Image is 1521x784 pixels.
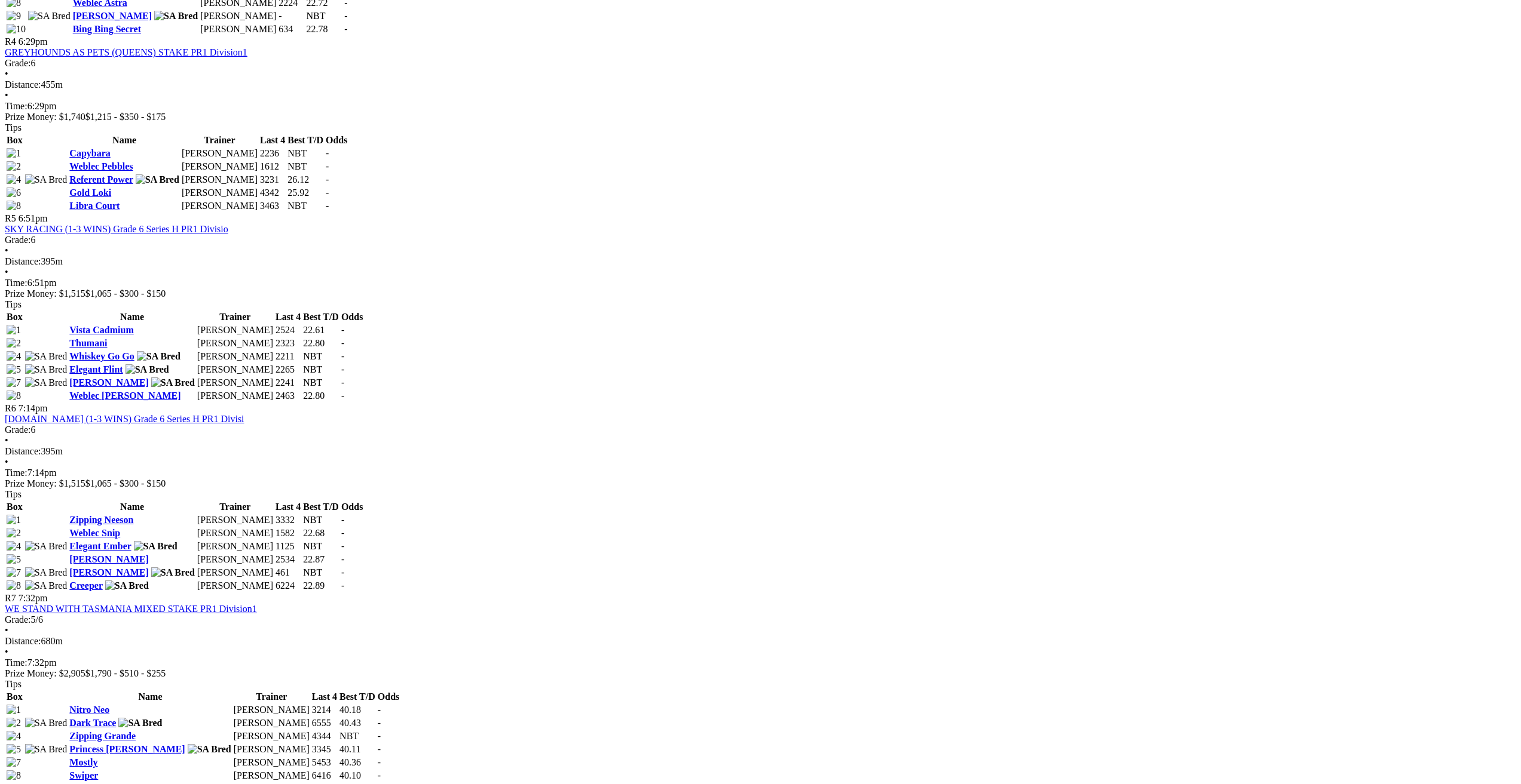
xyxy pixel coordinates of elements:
span: • [5,647,8,657]
td: [PERSON_NAME] [181,174,258,186]
td: NBT [302,364,339,376]
img: SA Bred [25,567,68,578]
td: NBT [302,351,339,362]
span: - [326,174,329,185]
th: Best T/D [302,311,339,323]
td: [PERSON_NAME] [197,554,274,565]
img: 8 [7,391,21,401]
td: 2241 [275,377,301,389]
span: - [341,515,344,525]
td: [PERSON_NAME] [197,527,274,539]
span: Time: [5,101,27,111]
td: [PERSON_NAME] [181,200,258,212]
a: Whiskey Go Go [69,351,134,361]
span: - [378,731,381,741]
img: SA Bred [136,174,179,185]
td: 6416 [311,770,338,782]
td: 40.11 [339,743,376,755]
td: 2534 [275,554,301,565]
span: - [378,757,381,767]
td: 3214 [311,704,338,716]
img: SA Bred [134,541,177,552]
span: Grade: [5,58,31,68]
div: 395m [5,256,1516,267]
img: SA Bred [137,351,180,362]
td: 6224 [275,580,301,592]
span: • [5,625,8,635]
img: 8 [7,201,21,211]
td: 2211 [275,351,301,362]
td: [PERSON_NAME] [197,540,274,552]
td: 2524 [275,324,301,336]
td: NBT [302,377,339,389]
a: Mostly [69,757,97,767]
img: 7 [7,757,21,768]
span: - [341,391,344,401]
span: - [344,24,347,34]
span: - [341,377,344,388]
th: Name [69,311,195,323]
th: Trainer [197,501,274,513]
div: 6:29pm [5,101,1516,112]
div: 7:32pm [5,657,1516,668]
td: 22.68 [302,527,339,539]
th: Best T/D [302,501,339,513]
span: - [341,325,344,335]
img: 2 [7,528,21,539]
a: [PERSON_NAME] [69,377,148,388]
td: [PERSON_NAME] [233,770,310,782]
span: Box [7,135,23,145]
td: [PERSON_NAME] [181,161,258,173]
td: [PERSON_NAME] [197,324,274,336]
td: [PERSON_NAME] [197,337,274,349]
span: $1,065 - $300 - $150 [85,478,166,488]
img: 8 [7,770,21,781]
span: • [5,267,8,277]
div: 455m [5,79,1516,90]
span: - [326,148,329,158]
span: Distance: [5,446,41,456]
a: Creeper [69,580,102,591]
td: 1582 [275,527,301,539]
a: Referent Power [69,174,133,185]
img: SA Bred [118,718,162,728]
img: 4 [7,351,21,362]
span: Time: [5,278,27,288]
img: SA Bred [28,11,71,21]
span: Distance: [5,256,41,266]
td: 634 [278,23,304,35]
span: Time: [5,657,27,668]
img: SA Bred [154,11,198,21]
img: 2 [7,161,21,172]
img: SA Bred [151,567,195,578]
th: Last 4 [275,311,301,323]
td: 1612 [259,161,286,173]
td: 3332 [275,514,301,526]
span: - [326,201,329,211]
td: 2236 [259,147,286,159]
img: 1 [7,515,21,525]
img: 7 [7,377,21,388]
span: Box [7,691,23,702]
img: SA Bred [25,718,68,728]
div: 6:51pm [5,278,1516,288]
td: 25.92 [287,187,324,199]
span: - [326,187,329,198]
th: Name [69,134,180,146]
td: [PERSON_NAME] [197,351,274,362]
td: 22.87 [302,554,339,565]
span: Grade: [5,614,31,625]
img: 2 [7,718,21,728]
span: - [341,580,344,591]
td: 2265 [275,364,301,376]
span: - [344,11,347,21]
td: NBT [287,200,324,212]
td: [PERSON_NAME] [197,390,274,402]
td: NBT [339,730,376,742]
a: SKY RACING (1-3 WINS) Grade 6 Series H PR1 Divisio [5,224,228,234]
div: 5/6 [5,614,1516,625]
td: NBT [306,10,343,22]
span: - [341,528,344,538]
th: Odds [377,691,400,703]
td: [PERSON_NAME] [181,147,258,159]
